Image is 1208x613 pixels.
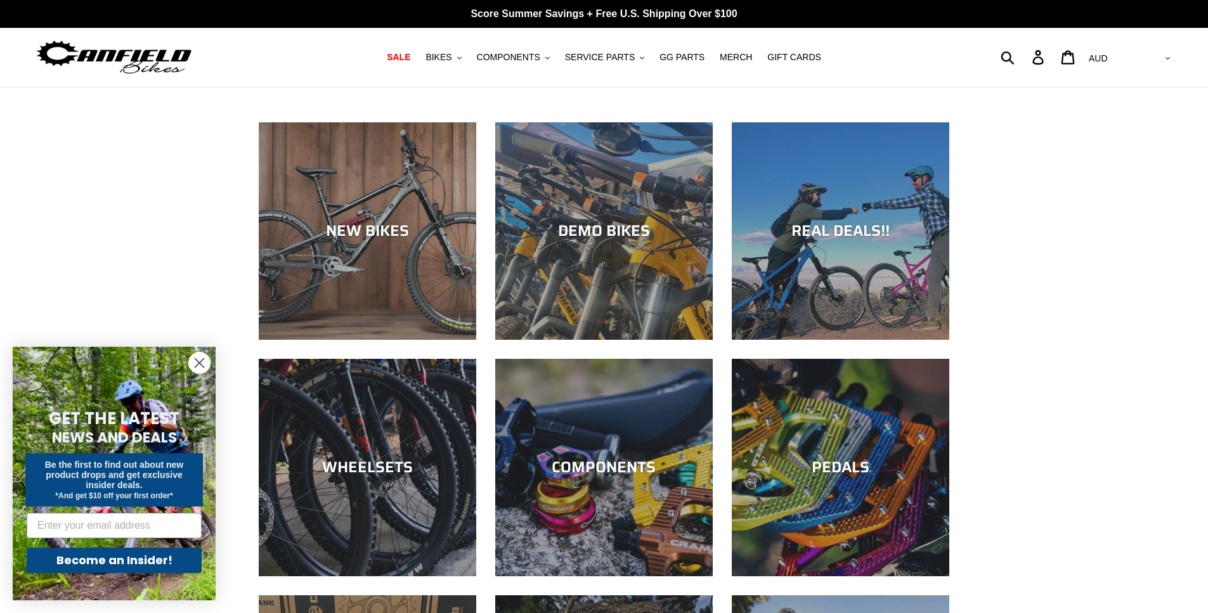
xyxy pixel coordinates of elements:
[49,407,179,430] span: GET THE LATEST
[259,458,476,477] div: WHEELSETS
[259,222,476,240] div: NEW BIKES
[732,222,949,240] div: REAL DEALS!!
[732,458,949,477] div: PEDALS
[1008,43,1040,71] input: Search
[495,359,713,576] a: COMPONENTS
[659,52,705,63] span: GG PARTS
[380,49,417,66] a: SALE
[188,352,211,374] button: Close dialog
[732,122,949,340] a: REAL DEALS!!
[419,49,467,66] button: BIKES
[55,491,172,500] span: *And get $10 off your first order*
[27,513,202,538] input: Enter your email address
[45,460,184,490] span: Be the first to find out about new product drops and get exclusive insider deals.
[720,52,752,63] span: MERCH
[471,49,556,66] button: COMPONENTS
[259,359,476,576] a: WHEELSETS
[495,222,713,240] div: DEMO BIKES
[387,52,410,63] span: SALE
[565,52,635,63] span: SERVICE PARTS
[559,49,651,66] button: SERVICE PARTS
[477,52,540,63] span: COMPONENTS
[495,458,713,477] div: COMPONENTS
[732,359,949,576] a: PEDALS
[259,122,476,340] a: NEW BIKES
[27,548,202,573] button: Become an Insider!
[767,52,821,63] span: GIFT CARDS
[425,52,451,63] span: BIKES
[52,427,177,448] span: NEWS AND DEALS
[761,49,828,66] a: GIFT CARDS
[495,122,713,340] a: DEMO BIKES
[653,49,711,66] a: GG PARTS
[35,37,193,77] img: Canfield Bikes
[713,49,758,66] a: MERCH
